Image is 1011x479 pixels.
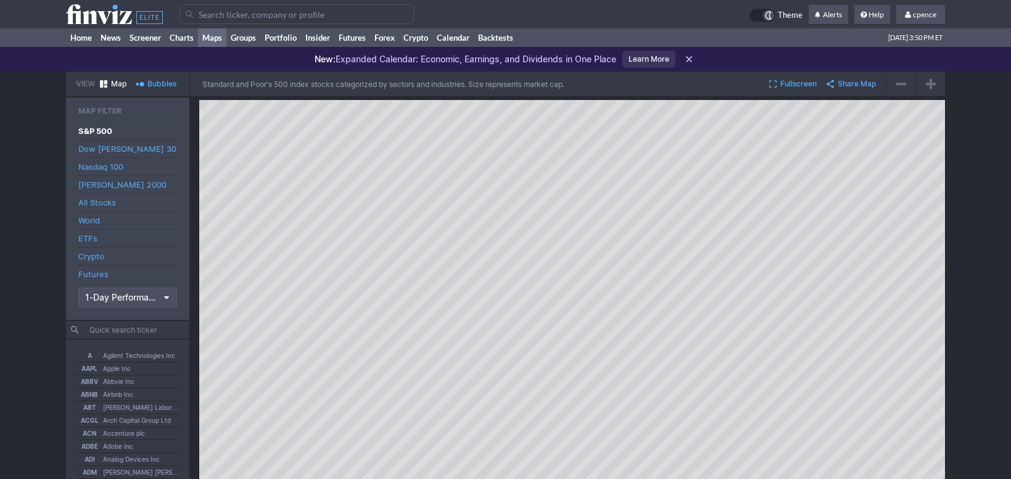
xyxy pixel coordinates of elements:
a: Screener [125,28,165,47]
button: ABNBAirbnb Inc [76,388,180,401]
span: Agilent Technologies Inc [103,350,175,361]
span: Map [111,78,126,90]
button: AAgilent Technologies Inc [76,349,180,362]
a: Dow [PERSON_NAME] 30 [78,140,177,157]
a: [PERSON_NAME] 2000 [78,176,177,193]
span: Arch Capital Group Ltd [103,415,171,426]
span: cpence [913,10,936,19]
button: Data type [78,288,177,307]
a: Maps [198,28,226,47]
a: Insider [301,28,334,47]
button: ABT[PERSON_NAME] Laboratories [76,401,180,414]
span: ADBE [76,441,103,452]
span: Fullscreen [780,78,817,90]
span: ADM [76,467,103,478]
a: ETFs [78,230,177,247]
span: Abbvie Inc [103,376,134,387]
a: Alerts [809,5,848,25]
a: Bubbles [131,75,181,93]
span: New: [315,54,336,64]
span: [DATE] 3:50 PM ET [888,28,943,47]
a: Nasdaq 100 [78,158,177,175]
button: ADIAnalog Devices Inc [76,453,180,465]
p: Standard and Poor's 500 index stocks categorized by sectors and industries. Size represents marke... [202,80,564,89]
button: AAPLApple Inc [76,362,180,375]
a: All Stocks [78,194,177,211]
p: Expanded Calendar: Economic, Earnings, and Dividends in One Place [315,53,616,65]
span: A [76,350,103,361]
button: ADBEAdobe Inc [76,440,180,452]
a: Crypto [399,28,432,47]
h2: View [76,78,95,90]
button: ADM[PERSON_NAME] [PERSON_NAME] Midland Co [76,466,180,478]
span: Adobe Inc [103,441,133,452]
a: Crypto [78,248,177,265]
span: ACGL [76,415,103,426]
a: World [78,212,177,229]
span: Airbnb Inc [103,389,133,400]
input: Search [180,4,414,24]
a: Groups [226,28,260,47]
span: 1-Day Performance [85,291,158,304]
button: ABBVAbbvie Inc [76,375,180,388]
span: ACN [76,428,103,439]
span: Analog Devices Inc [103,454,160,465]
span: [PERSON_NAME] Laboratories [103,402,180,413]
span: ABNB [76,389,103,400]
a: Forex [370,28,399,47]
h2: Map Filter [78,105,177,117]
a: Calendar [432,28,474,47]
a: cpence [896,5,945,25]
input: Quick search ticker [73,321,189,338]
span: Share Map [838,78,876,90]
button: Share Map [822,75,881,93]
a: Learn More [622,51,675,68]
button: ACNAccenture plc [76,427,180,439]
span: Bubbles [147,78,176,90]
a: Futures [78,265,177,283]
a: Charts [165,28,198,47]
a: Backtests [474,28,518,47]
span: ABBV [76,376,103,387]
a: Futures [334,28,370,47]
span: AAPL [76,363,103,374]
a: Theme [749,9,803,22]
a: Map [95,75,131,93]
button: ACGLArch Capital Group Ltd [76,414,180,427]
a: Help [854,5,890,25]
span: ADI [76,454,103,465]
span: ABT [76,402,103,413]
a: S&P 500 [78,122,177,140]
a: News [96,28,125,47]
span: Theme [778,9,803,22]
span: [PERSON_NAME] [PERSON_NAME] Midland Co [103,467,180,478]
span: Apple Inc [103,363,131,374]
button: Fullscreen [764,75,822,93]
span: Accenture plc [103,428,145,439]
a: Home [66,28,96,47]
a: Portfolio [260,28,301,47]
